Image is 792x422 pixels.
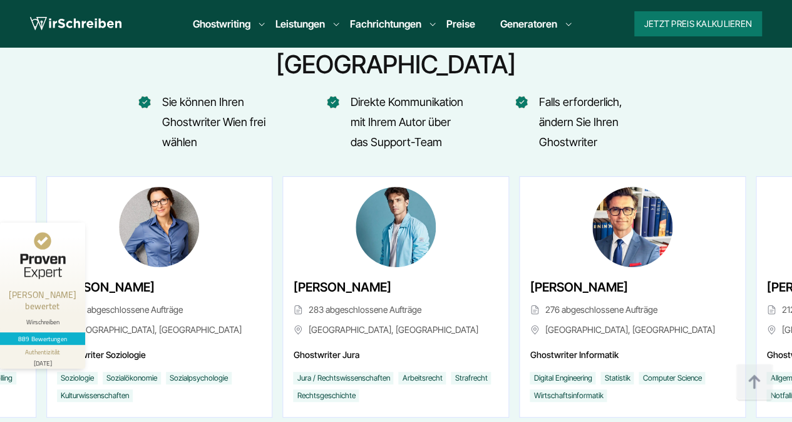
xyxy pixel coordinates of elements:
span: [GEOGRAPHIC_DATA], [GEOGRAPHIC_DATA] [57,322,262,337]
a: Preise [446,18,475,30]
div: 3 / 46 [283,176,510,418]
h2: Holen Sie die besten akademischen Ghostwriter aus [GEOGRAPHIC_DATA] [11,19,781,80]
span: Ghostwriter Soziologie [57,347,262,362]
img: Anja Hülshoff [120,187,200,267]
li: Statistik [600,372,634,384]
span: 283 abgeschlossene Aufträge [294,302,499,317]
li: Kulturwissenschaften [57,389,133,402]
div: 2 / 46 [46,176,273,418]
li: Rechtsgeschichte [294,389,359,402]
li: Direkte Kommunikation mit Ihrem Autor über das Support-Team [327,92,465,152]
span: [PERSON_NAME] [57,277,155,297]
div: 4 / 46 [519,176,746,418]
div: [DATE] [5,357,80,366]
span: [GEOGRAPHIC_DATA], [GEOGRAPHIC_DATA] [294,322,499,337]
li: Sozialpsychologie [166,372,232,384]
div: Wirschreiben [5,318,80,326]
span: [PERSON_NAME] [294,277,391,297]
img: logo wirschreiben [30,14,121,33]
a: Fachrichtungen [350,16,421,31]
span: [PERSON_NAME] [530,277,627,297]
a: Leistungen [275,16,325,31]
a: Generatoren [500,16,557,31]
li: Soziologie [57,372,98,384]
a: Ghostwriting [193,16,250,31]
li: Strafrecht [451,372,491,384]
li: Falls erforderlich, ändern Sie Ihren Ghostwriter [516,92,654,152]
span: Ghostwriter Jura [294,347,499,362]
li: Sie können Ihren Ghostwriter Wien frei wählen [139,92,277,152]
img: Noah Fleischhauer [592,187,672,267]
span: [GEOGRAPHIC_DATA], [GEOGRAPHIC_DATA] [530,322,735,337]
button: Jetzt Preis kalkulieren [634,11,762,36]
li: Jura / Rechtswissenschaften [294,372,394,384]
li: Arbeitsrecht [399,372,446,384]
li: Sozialökonomie [103,372,161,384]
li: Computer Science [639,372,705,384]
div: Authentizität [25,347,61,357]
li: Digital Engineering [530,372,595,384]
li: Wirtschaftsinformatik [530,389,607,402]
span: 276 abgeschlossene Aufträge [530,302,735,317]
img: Luis Theile [356,187,436,267]
span: Ghostwriter Informatik [530,347,735,362]
span: 312 abgeschlossene Aufträge [57,302,262,317]
img: button top [736,364,773,401]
